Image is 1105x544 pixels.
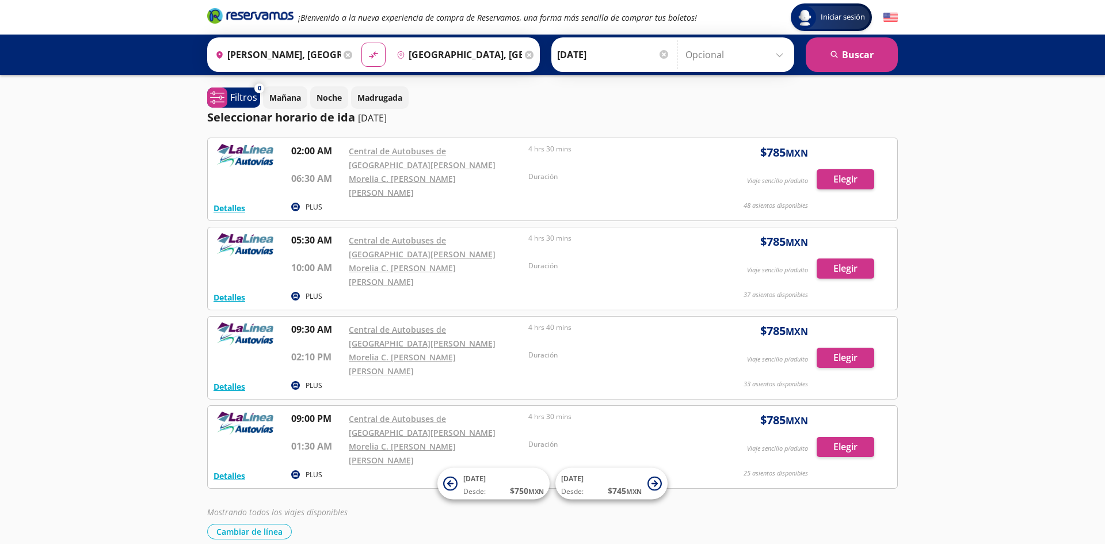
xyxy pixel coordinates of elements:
[349,352,456,376] a: Morelia C. [PERSON_NAME] [PERSON_NAME]
[349,146,496,170] a: Central de Autobuses de [GEOGRAPHIC_DATA][PERSON_NAME]
[747,265,808,275] p: Viaje sencillo p/adulto
[291,412,343,425] p: 09:00 PM
[207,7,294,28] a: Brand Logo
[269,92,301,104] p: Mañana
[626,487,642,496] small: MXN
[528,261,702,271] p: Duración
[207,88,260,108] button: 0Filtros
[349,413,496,438] a: Central de Autobuses de [GEOGRAPHIC_DATA][PERSON_NAME]
[349,173,456,198] a: Morelia C. [PERSON_NAME] [PERSON_NAME]
[786,414,808,427] small: MXN
[358,111,387,125] p: [DATE]
[883,10,898,25] button: English
[291,350,343,364] p: 02:10 PM
[817,348,874,368] button: Elegir
[291,172,343,185] p: 06:30 AM
[806,37,898,72] button: Buscar
[310,86,348,109] button: Noche
[317,92,342,104] p: Noche
[760,412,808,429] span: $ 785
[561,486,584,497] span: Desde:
[817,258,874,279] button: Elegir
[349,324,496,349] a: Central de Autobuses de [GEOGRAPHIC_DATA][PERSON_NAME]
[817,437,874,457] button: Elegir
[528,144,702,154] p: 4 hrs 30 mins
[230,90,257,104] p: Filtros
[211,40,341,69] input: Buscar Origen
[437,468,550,500] button: [DATE]Desde:$750MXN
[392,40,522,69] input: Buscar Destino
[760,144,808,161] span: $ 785
[214,381,245,393] button: Detalles
[744,290,808,300] p: 37 asientos disponibles
[351,86,409,109] button: Madrugada
[306,470,322,480] p: PLUS
[528,412,702,422] p: 4 hrs 30 mins
[744,469,808,478] p: 25 asientos disponibles
[528,487,544,496] small: MXN
[291,261,343,275] p: 10:00 AM
[214,291,245,303] button: Detalles
[291,439,343,453] p: 01:30 AM
[263,86,307,109] button: Mañana
[747,444,808,454] p: Viaje sencillo p/adulto
[291,322,343,336] p: 09:30 AM
[816,12,870,23] span: Iniciar sesión
[214,233,277,256] img: RESERVAMOS
[510,485,544,497] span: $ 750
[214,470,245,482] button: Detalles
[258,83,261,93] span: 0
[744,201,808,211] p: 48 asientos disponibles
[528,322,702,333] p: 4 hrs 40 mins
[760,322,808,340] span: $ 785
[747,176,808,186] p: Viaje sencillo p/adulto
[207,507,348,518] em: Mostrando todos los viajes disponibles
[349,441,456,466] a: Morelia C. [PERSON_NAME] [PERSON_NAME]
[214,144,277,167] img: RESERVAMOS
[291,144,343,158] p: 02:00 AM
[817,169,874,189] button: Elegir
[685,40,788,69] input: Opcional
[463,474,486,484] span: [DATE]
[555,468,668,500] button: [DATE]Desde:$745MXN
[528,233,702,244] p: 4 hrs 30 mins
[528,350,702,360] p: Duración
[306,381,322,391] p: PLUS
[306,291,322,302] p: PLUS
[786,147,808,159] small: MXN
[528,172,702,182] p: Duración
[528,439,702,450] p: Duración
[557,40,670,69] input: Elegir Fecha
[760,233,808,250] span: $ 785
[349,235,496,260] a: Central de Autobuses de [GEOGRAPHIC_DATA][PERSON_NAME]
[214,322,277,345] img: RESERVAMOS
[207,109,355,126] p: Seleccionar horario de ida
[214,412,277,435] img: RESERVAMOS
[608,485,642,497] span: $ 745
[786,236,808,249] small: MXN
[298,12,697,23] em: ¡Bienvenido a la nueva experiencia de compra de Reservamos, una forma más sencilla de comprar tus...
[747,355,808,364] p: Viaje sencillo p/adulto
[744,379,808,389] p: 33 asientos disponibles
[349,263,456,287] a: Morelia C. [PERSON_NAME] [PERSON_NAME]
[207,7,294,24] i: Brand Logo
[207,524,292,539] button: Cambiar de línea
[306,202,322,212] p: PLUS
[214,202,245,214] button: Detalles
[463,486,486,497] span: Desde:
[291,233,343,247] p: 05:30 AM
[357,92,402,104] p: Madrugada
[786,325,808,338] small: MXN
[561,474,584,484] span: [DATE]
